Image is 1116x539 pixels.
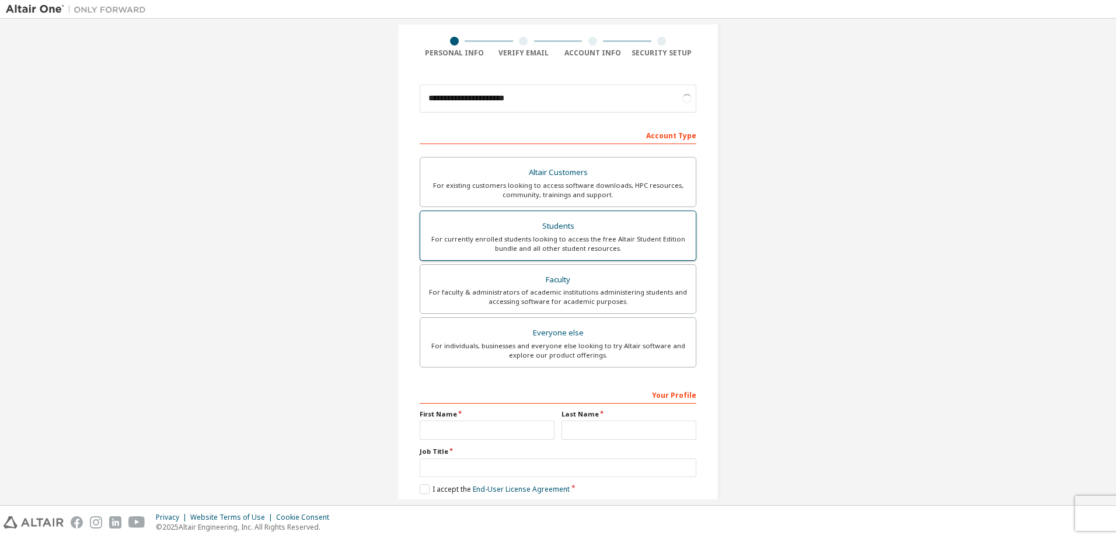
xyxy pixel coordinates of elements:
p: © 2025 Altair Engineering, Inc. All Rights Reserved. [156,522,336,532]
div: Altair Customers [427,164,689,181]
label: First Name [420,409,554,419]
div: Everyone else [427,325,689,341]
label: I accept the [420,484,570,494]
div: Account Info [558,48,627,58]
label: Job Title [420,447,696,456]
div: Faculty [427,272,689,288]
div: Account Type [420,125,696,144]
div: Cookie Consent [276,513,336,522]
label: Last Name [562,409,696,419]
img: youtube.svg [128,516,145,528]
div: Students [427,218,689,235]
div: For faculty & administrators of academic institutions administering students and accessing softwa... [427,288,689,306]
img: altair_logo.svg [4,516,64,528]
div: Privacy [156,513,190,522]
div: Personal Info [420,48,489,58]
div: For individuals, businesses and everyone else looking to try Altair software and explore our prod... [427,341,689,360]
img: facebook.svg [71,516,83,528]
div: For currently enrolled students looking to access the free Altair Student Edition bundle and all ... [427,235,689,253]
div: Website Terms of Use [190,513,276,522]
img: instagram.svg [90,516,102,528]
img: linkedin.svg [109,516,121,528]
img: Altair One [6,3,152,15]
div: Security Setup [627,48,697,58]
div: For existing customers looking to access software downloads, HPC resources, community, trainings ... [427,181,689,199]
a: End-User License Agreement [473,484,570,494]
div: Your Profile [420,385,696,404]
div: Verify Email [489,48,559,58]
